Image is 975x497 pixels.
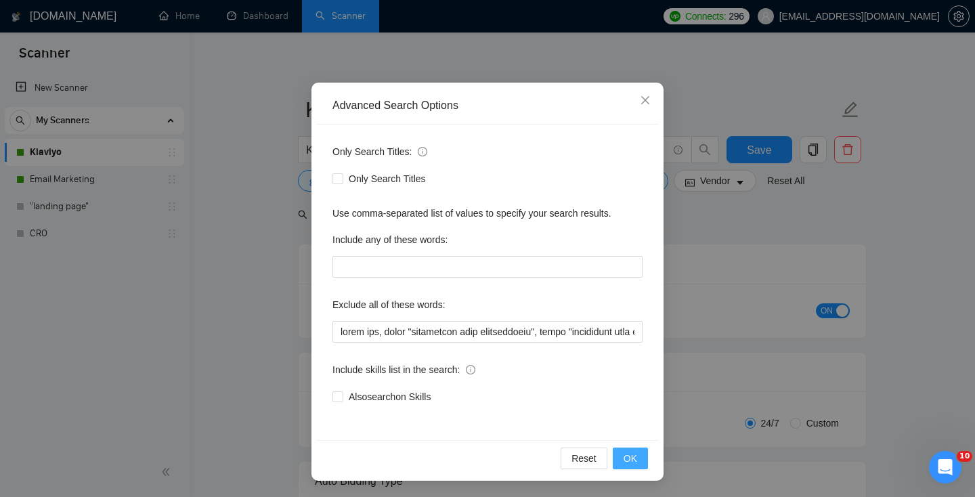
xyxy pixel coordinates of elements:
span: Also search on Skills [343,389,436,404]
div: Use comma-separated list of values to specify your search results. [332,206,643,221]
span: info-circle [466,365,475,374]
span: info-circle [418,147,427,156]
div: Advanced Search Options [332,98,643,113]
span: Include skills list in the search: [332,362,475,377]
span: 10 [957,451,972,462]
label: Exclude all of these words: [332,294,446,316]
button: OK [613,448,648,469]
button: Reset [561,448,607,469]
label: Include any of these words: [332,229,448,251]
iframe: Intercom live chat [929,451,961,483]
span: Only Search Titles [343,171,431,186]
span: Reset [571,451,597,466]
span: close [640,95,651,106]
span: OK [624,451,637,466]
span: Only Search Titles: [332,144,427,159]
button: Close [627,83,664,119]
